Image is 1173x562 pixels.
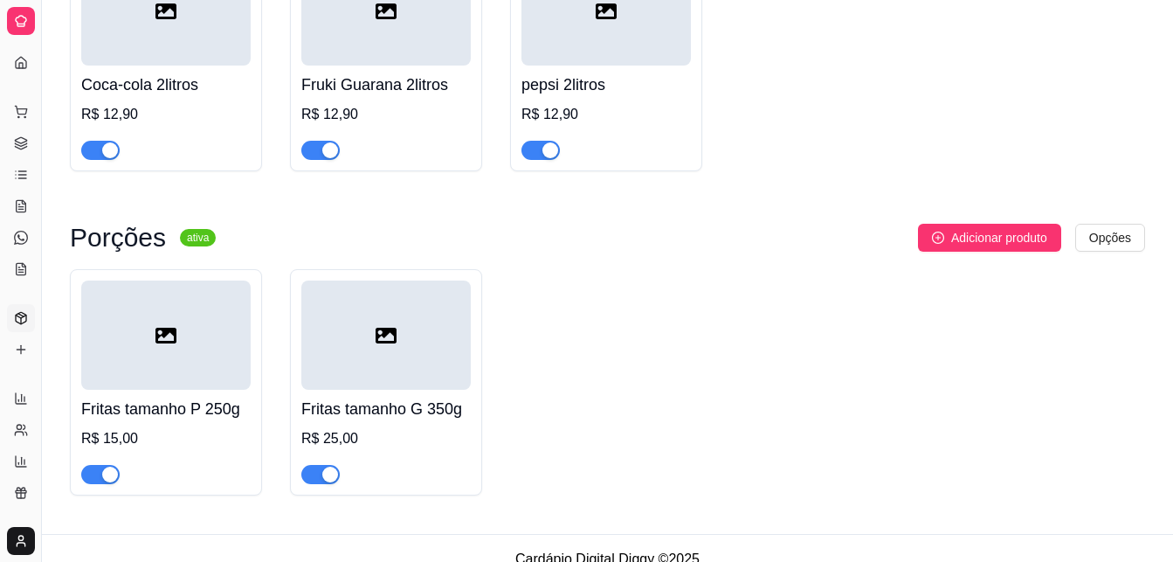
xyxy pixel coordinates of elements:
[81,397,251,421] h4: Fritas tamanho P 250g
[932,232,944,244] span: plus-circle
[918,224,1061,252] button: Adicionar produto
[70,227,166,248] h3: Porções
[951,228,1047,247] span: Adicionar produto
[1089,228,1131,247] span: Opções
[521,73,691,97] h4: pepsi 2litros
[81,104,251,125] div: R$ 12,90
[81,428,251,449] div: R$ 15,00
[301,397,471,421] h4: Fritas tamanho G 350g
[180,229,216,246] sup: ativa
[301,73,471,97] h4: Fruki Guarana 2litros
[1075,224,1145,252] button: Opções
[521,104,691,125] div: R$ 12,90
[81,73,251,97] h4: Coca-cola 2litros
[301,104,471,125] div: R$ 12,90
[301,428,471,449] div: R$ 25,00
